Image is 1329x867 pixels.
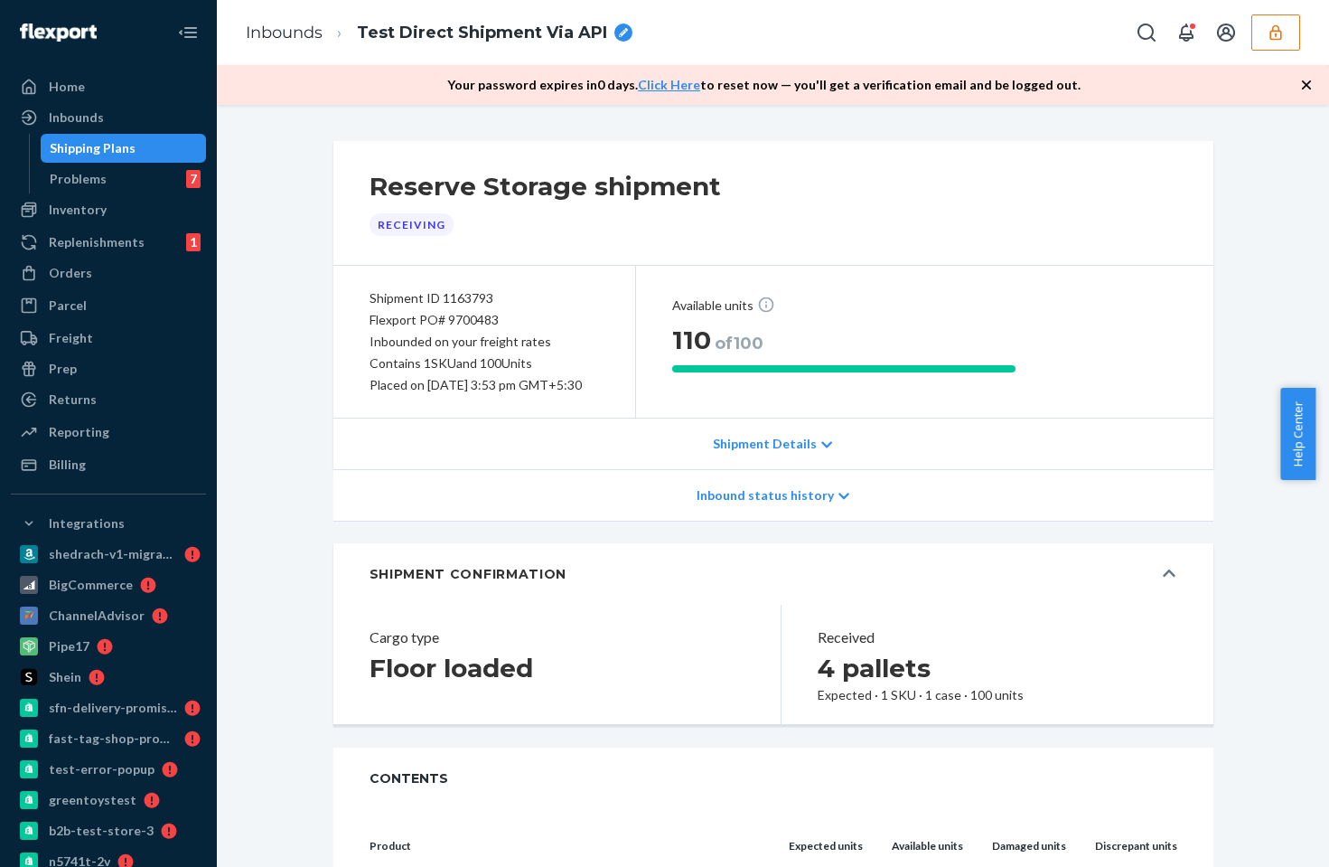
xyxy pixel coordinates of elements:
[1208,14,1244,51] button: Open account menu
[49,760,154,778] div: test-error-popup
[11,291,206,320] a: Parcel
[11,228,206,257] a: Replenishments1
[789,838,863,854] p: Expected units
[370,353,599,374] div: Contains 1 SKU and 100 Units
[892,838,963,854] p: Available units
[370,838,760,854] p: Product
[818,627,1177,648] header: Received
[11,418,206,447] a: Reporting
[11,601,206,630] a: ChannelAdvisor
[41,134,207,163] a: Shipping Plans
[11,663,206,692] a: Shein
[370,627,730,648] header: Cargo type
[41,165,207,193] a: Problems7
[11,570,206,599] a: BigCommerce
[11,816,206,845] a: b2b-test-store-3
[246,23,323,42] a: Inbounds
[370,309,599,331] div: Flexport PO# 9700483
[1128,14,1165,51] button: Open Search Box
[1168,14,1204,51] button: Open notifications
[49,423,109,441] div: Reporting
[49,822,154,840] div: b2b-test-store-3
[49,668,81,686] div: Shein
[992,838,1066,854] p: Damaged units
[333,543,1213,605] button: SHIPMENT CONFIRMATION
[49,730,177,748] div: fast-tag-shop-promise-1
[11,72,206,101] a: Home
[170,14,206,51] button: Close Navigation
[49,791,136,809] div: greentoystest
[49,329,93,347] div: Freight
[11,103,206,132] a: Inbounds
[638,77,700,92] a: Click Here
[49,233,145,251] div: Replenishments
[11,693,206,722] a: sfn-delivery-promise-test-us
[49,699,177,717] div: sfn-delivery-promise-test-us
[697,486,834,504] p: Inbound status history
[370,213,454,236] div: Receiving
[672,324,711,356] h1: 110
[11,509,206,538] button: Integrations
[49,360,77,378] div: Prep
[672,365,1015,372] div: Available now 110
[49,637,89,655] div: Pipe17
[49,391,97,409] div: Returns
[49,297,87,315] div: Parcel
[11,540,206,569] a: shedrach-v1-migration-test
[231,6,647,60] ol: breadcrumbs
[11,324,206,353] a: Freight
[20,24,97,42] img: Flexport logo
[49,545,177,563] div: shedrach-v1-migration-test
[715,332,763,355] h1: of 100
[713,435,817,453] p: Shipment Details
[1280,388,1315,480] button: Help Center
[50,170,107,188] div: Problems
[49,108,104,127] div: Inbounds
[1095,838,1177,854] p: Discrepant units
[818,688,1177,702] div: Expected · 1 SKU · 1 case · 100 units
[11,195,206,224] a: Inventory
[370,170,721,203] h2: Reserve Storage shipment
[49,78,85,96] div: Home
[672,365,1177,372] div: Available now 110
[11,724,206,753] a: fast-tag-shop-promise-1
[11,354,206,383] a: Prep
[11,385,206,414] a: Returns
[11,450,206,479] a: Billing
[49,607,145,625] div: ChannelAdvisor
[370,287,599,309] div: Shipment ID 1163793
[50,139,136,157] div: Shipping Plans
[370,769,1177,787] span: CONTENTS
[11,259,206,287] a: Orders
[49,201,107,219] div: Inventory
[672,295,753,316] p: Available units
[370,565,567,583] h5: SHIPMENT CONFIRMATION
[49,576,133,594] div: BigCommerce
[818,652,1177,684] h2: 4 pallets
[370,331,599,353] div: Inbounded on your freight rates
[186,233,201,251] div: 1
[49,264,92,282] div: Orders
[186,170,201,188] div: 7
[49,456,86,474] div: Billing
[49,514,125,532] div: Integrations
[11,755,206,784] a: test-error-popup
[370,652,730,684] h2: Floor loaded
[11,786,206,815] a: greentoystest
[357,22,607,45] span: Test Direct Shipment Via API
[11,632,206,661] a: Pipe17
[370,374,599,396] div: Placed on [DATE] 3:53 pm GMT+5:30
[447,76,1081,94] p: Your password expires in 0 days . to reset now — you'll get a verification email and be logged out.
